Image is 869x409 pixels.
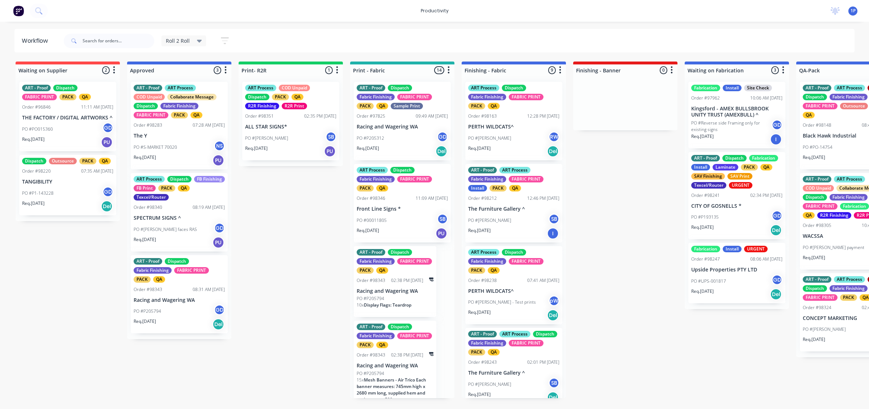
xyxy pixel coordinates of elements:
[158,185,175,191] div: PACK
[245,145,268,152] p: Req. [DATE]
[13,5,24,16] img: Factory
[468,94,506,100] div: Fabric Finishing
[691,106,782,118] p: Kingsford - AMEX BULLSBROOK UNITY TRUST (AMEXBULL) ^
[468,331,497,337] div: ART - Proof
[723,85,742,91] div: Install
[817,212,851,219] div: R2R Finishing
[468,359,497,366] div: Order #98243
[533,331,557,337] div: Dispatch
[851,8,856,14] span: 1P
[22,168,51,174] div: Order #98220
[357,377,426,402] span: Mesh Banners - Air Trico Each banner measures: 745mm high x 2680 mm long, supplied hem and eyelet...
[357,217,387,224] p: PO #00011805
[527,113,559,119] div: 12:28 PM [DATE]
[770,224,782,236] div: Del
[547,228,559,239] div: I
[153,276,165,283] div: QA
[19,82,116,151] div: ART - ProofDispatchFABRIC PRINTPACKQAOrder #9684611:11 AM [DATE]THE FACTORY / DIGITAL ARTWORKS ^P...
[326,131,336,142] div: SB
[22,115,113,121] p: THE FACTORY / DIGITAL ARTWORKS ^
[468,267,485,274] div: PACK
[502,249,526,256] div: Dispatch
[468,195,497,202] div: Order #98212
[509,340,543,346] div: FABRIC PRINT
[165,85,196,91] div: ART Process
[134,286,162,293] div: Order #98343
[134,133,225,139] p: The Y
[81,104,113,110] div: 11:11 AM [DATE]
[549,295,559,306] div: pW
[357,135,384,142] p: PO #P205312
[468,176,506,182] div: Fabric Finishing
[357,195,385,202] div: Order #98346
[160,103,198,109] div: Fabric Finishing
[744,246,768,252] div: URGENT
[214,223,225,233] div: GD
[79,94,91,100] div: QA
[465,82,562,160] div: ART ProcessDispatchFabric FinishingFABRIC PRINTPACKQAOrder #9816312:28 PM [DATE]PERTH WILDCATS^PO...
[134,194,169,201] div: Texcel/Router
[245,85,276,91] div: ART Process
[22,37,51,45] div: Workflow
[803,85,831,91] div: ART - Proof
[547,392,559,403] div: Del
[727,173,752,180] div: SAV Print
[691,173,725,180] div: SAV Finishing
[468,135,511,142] p: PO #[PERSON_NAME]
[83,34,154,48] input: Search for orders...
[245,103,279,109] div: R2R Finishing
[178,185,190,191] div: QA
[488,103,500,109] div: QA
[357,302,364,308] span: 10 x
[324,146,336,157] div: PU
[468,309,491,316] p: Req. [DATE]
[468,340,506,346] div: Fabric Finishing
[99,158,111,164] div: QA
[213,319,224,330] div: Del
[803,122,831,128] div: Order #98148
[357,324,385,330] div: ART - Proof
[131,82,228,169] div: ART - ProofART ProcessCOD UnpaidCollaborate MessageDispatchFabric FinishingFABRIC PRINTPACKQAOrde...
[22,104,51,110] div: Order #96846
[102,186,113,197] div: GD
[437,214,448,224] div: SB
[729,182,752,189] div: URGENT
[509,185,521,191] div: QA
[750,256,782,262] div: 08:06 AM [DATE]
[527,277,559,284] div: 07:41 AM [DATE]
[101,136,113,148] div: PU
[502,85,526,91] div: Dispatch
[713,164,738,170] div: Laminate
[79,158,96,164] div: PACK
[750,192,782,199] div: 02:34 PM [DATE]
[49,158,77,164] div: Outsource
[488,349,500,355] div: QA
[468,227,491,234] p: Req. [DATE]
[691,120,772,133] p: PO #Reverse side Framing only for existing signs
[19,155,116,215] div: DispatchOutsourcePACKQAOrder #9822007:35 AM [DATE]TANGIBILITYPO #P1-143228GDReq.[DATE]Del
[723,246,742,252] div: Install
[468,249,499,256] div: ART Process
[468,103,485,109] div: PACK
[803,326,846,333] p: PO #[PERSON_NAME]
[691,182,726,189] div: Texcel/Router
[509,176,543,182] div: FABRIC PRINT
[165,258,189,265] div: Dispatch
[245,135,288,142] p: PO #[PERSON_NAME]
[691,278,726,284] p: PO #UPS-001817
[803,336,825,343] p: Req. [DATE]
[397,176,432,182] div: FABRIC PRINT
[691,256,720,262] div: Order #98247
[357,185,374,191] div: PACK
[304,113,336,119] div: 02:35 PM [DATE]
[803,94,827,100] div: Dispatch
[437,131,448,142] div: GD
[357,85,385,91] div: ART - Proof
[468,381,511,388] p: PO #[PERSON_NAME]
[357,167,388,173] div: ART Process
[834,276,865,283] div: ART Process
[131,173,228,252] div: ART ProcessDispatchFB FinishingFB PrintPACKQATexcel/RouterOrder #9834008:19 AM [DATE]SPECTRUM SIG...
[468,370,559,376] p: The Furniture Gallery ^
[193,122,225,128] div: 07:28 AM [DATE]
[291,94,303,100] div: QA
